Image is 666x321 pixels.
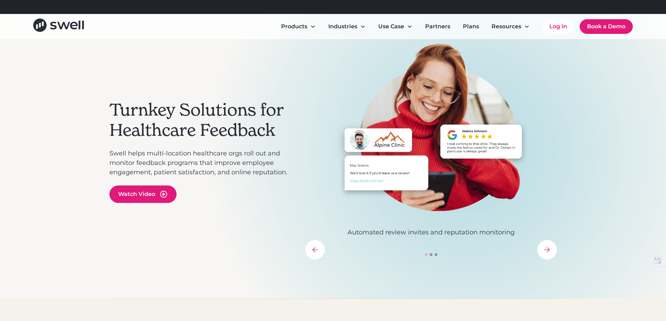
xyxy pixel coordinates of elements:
div: previous slide [305,240,325,260]
a: home [33,19,84,34]
div: Resources [486,20,535,34]
div: next slide [537,240,557,260]
div: 1 of 3 [305,43,557,237]
h2: Turnkey Solutions for Healthcare Feedback [109,100,298,140]
div: Products [281,22,307,31]
div: Resources [492,22,521,31]
div: Industries [323,20,371,34]
div: Show slide 3 of 3 [435,253,437,256]
div: Use Case [373,20,418,34]
div: Products [275,20,321,34]
div: Industries [328,22,357,31]
div: Use Case [378,22,404,31]
p: Swell helps multi-location healthcare orgs roll out and monitor feedback programs that improve em... [109,149,298,177]
div: Show slide 2 of 3 [430,253,432,256]
a: Partners [420,20,456,34]
a: Plans [457,20,485,34]
a: Book a Demo [580,19,633,34]
div: carousel [305,43,557,260]
div: Show slide 1 of 3 [425,253,428,256]
a: open lightbox [109,185,177,203]
a: Log In [542,20,574,34]
p: Automated review invites and reputation monitoring [305,228,557,237]
div: Watch Video [118,190,155,198]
